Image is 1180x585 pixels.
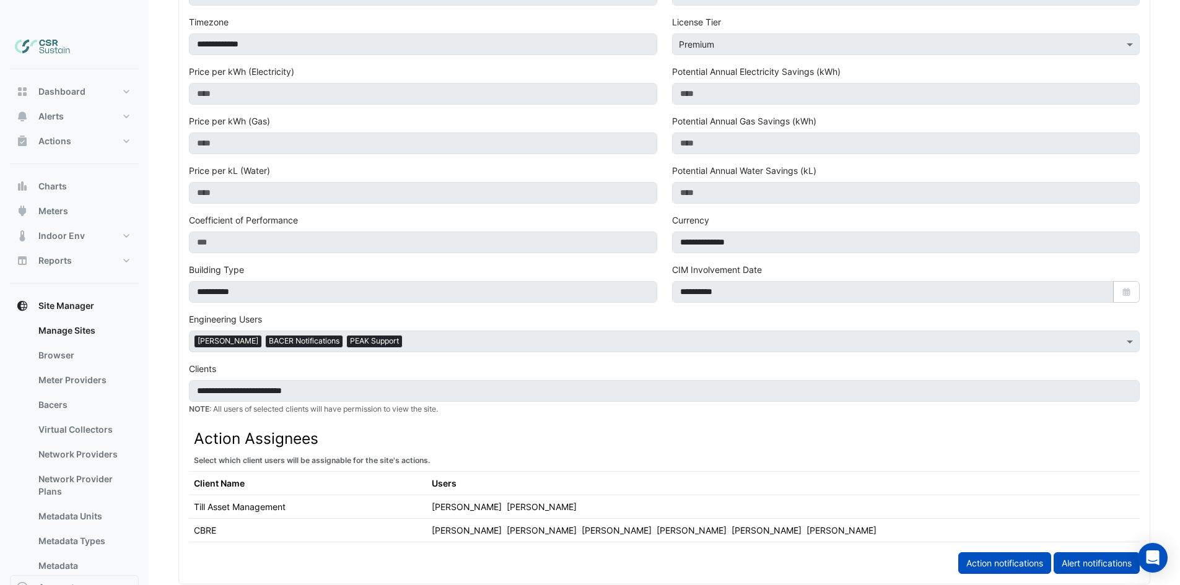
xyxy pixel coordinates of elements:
app-icon: Alerts [16,110,28,123]
label: License Tier [672,15,721,28]
button: Alerts [10,104,139,129]
a: Metadata [28,553,139,578]
button: Charts [10,174,139,199]
th: Users [427,472,902,495]
a: Metadata Units [28,504,139,529]
label: Potential Annual Electricity Savings (kWh) [672,65,841,78]
strong: NOTE [189,404,209,414]
span: Site Manager [38,300,94,312]
span: [PERSON_NAME] [194,336,261,347]
label: Currency [672,214,709,227]
a: Manage Sites [28,318,139,343]
span: Indoor Env [38,230,85,242]
label: Potential Annual Gas Savings (kWh) [672,115,816,128]
h3: Action Assignees [194,430,1135,448]
a: Browser [28,343,139,368]
a: Action notifications [958,552,1051,574]
app-icon: Site Manager [16,300,28,312]
div: [PERSON_NAME] [507,500,577,513]
button: Actions [10,129,139,154]
div: [PERSON_NAME] [432,500,502,513]
app-icon: Actions [16,135,28,147]
label: Clients [189,362,216,375]
span: Actions [38,135,71,147]
button: Meters [10,199,139,223]
th: Client Name [189,472,427,495]
a: Network Providers [28,442,139,467]
span: BACER Notifications [266,336,343,347]
span: Dashboard [38,85,85,98]
app-icon: Dashboard [16,85,28,98]
img: Company Logo [15,35,71,59]
app-icon: Indoor Env [16,230,28,242]
a: Meter Providers [28,368,139,392]
small: Select which client users will be assignable for the site's actions. [194,456,430,465]
a: Bacers [28,392,139,417]
div: CBRE [194,524,216,537]
a: Alert notifications [1054,552,1140,574]
span: Meters [38,205,68,217]
button: Site Manager [10,293,139,318]
small: : All users of selected clients will have permission to view the site. [189,404,438,414]
div: Till Asset Management [194,500,286,513]
a: Network Provider Plans [28,467,139,504]
label: CIM Involvement Date [672,263,762,276]
button: Reports [10,248,139,273]
label: Potential Annual Water Savings (kL) [672,164,816,177]
app-icon: Charts [16,180,28,193]
span: Alerts [38,110,64,123]
label: Engineering Users [189,313,262,326]
div: [PERSON_NAME] [657,524,727,537]
label: Timezone [189,15,229,28]
div: [PERSON_NAME] [732,524,802,537]
span: PEAK Support [347,336,402,347]
div: [PERSON_NAME] [507,524,577,537]
button: Indoor Env [10,223,139,248]
app-icon: Meters [16,205,28,217]
span: Reports [38,254,72,267]
div: [PERSON_NAME] [582,524,652,537]
span: Charts [38,180,67,193]
label: Price per kL (Water) [189,164,270,177]
label: Coefficient of Performance [189,214,298,227]
div: [PERSON_NAME] [432,524,502,537]
div: Open Intercom Messenger [1138,543,1168,573]
div: [PERSON_NAME] [806,524,876,537]
button: Dashboard [10,79,139,104]
label: Price per kWh (Electricity) [189,65,294,78]
label: Building Type [189,263,244,276]
a: Virtual Collectors [28,417,139,442]
label: Price per kWh (Gas) [189,115,270,128]
a: Metadata Types [28,529,139,553]
app-icon: Reports [16,254,28,267]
